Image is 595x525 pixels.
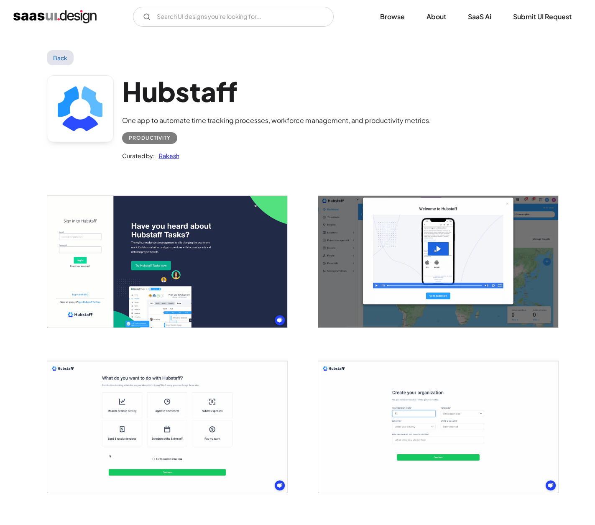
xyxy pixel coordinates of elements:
img: 645b3611fd781a12a5720701_Sign%20In%20Hubstaff%20Time%20Tracking%20and%20Productivity%20Monitoring... [47,196,287,328]
a: open lightbox [47,361,287,493]
img: 645b36111bb20d6076712624_Hubstaff%20Time%20Tracking%20and%20Productivity%20Monitoring%20Tool%20Cr... [318,361,558,493]
h1: Hubstaff [122,75,431,108]
img: 645b361189482a0928e65746_Hubstaff%20Time%20Tracking%20and%20Productivity%20Monitoring%20Tool%20We... [318,196,558,328]
div: Curated by: [122,151,155,161]
a: Browse [370,8,415,26]
div: Productivity [129,133,171,143]
a: open lightbox [318,361,558,493]
a: open lightbox [47,196,287,328]
a: Back [47,50,74,65]
input: Search UI designs you're looking for... [133,7,334,27]
a: home [13,10,97,23]
img: 645b3611f349771cc3c01ae6_Hubstaff%20Time%20Tracking%20and%20Productivity%20Monitoring%20Tool%20Us... [47,361,287,493]
a: Submit UI Request [503,8,582,26]
a: Rakesh [155,151,179,161]
a: open lightbox [318,196,558,328]
form: Email Form [133,7,334,27]
div: One app to automate time tracking processes, workforce management, and productivity metrics. [122,115,431,125]
a: SaaS Ai [458,8,501,26]
a: About [416,8,456,26]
